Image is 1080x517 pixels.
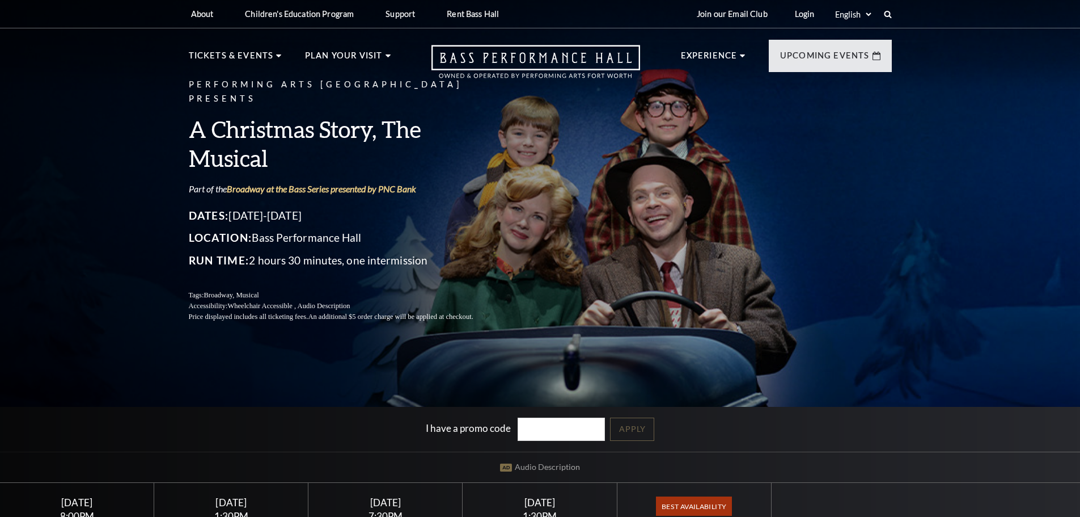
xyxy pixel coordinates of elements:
span: Best Availability [656,497,731,516]
span: Location: [189,231,252,244]
span: Run Time: [189,254,249,267]
select: Select: [833,9,873,20]
div: [DATE] [14,497,141,508]
p: Upcoming Events [780,49,870,69]
p: [DATE]-[DATE] [189,207,501,225]
div: [DATE] [322,497,449,508]
p: Performing Arts [GEOGRAPHIC_DATA] Presents [189,78,501,106]
h3: A Christmas Story, The Musical [189,115,501,173]
p: Bass Performance Hall [189,229,501,247]
p: Children's Education Program [245,9,354,19]
p: Tickets & Events [189,49,274,69]
p: Tags: [189,290,501,301]
span: Broadway, Musical [204,291,259,299]
span: An additional $5 order charge will be applied at checkout. [308,313,473,321]
p: Plan Your Visit [305,49,383,69]
div: [DATE] [168,497,295,508]
p: Experience [681,49,738,69]
p: Support [386,9,415,19]
p: 2 hours 30 minutes, one intermission [189,251,501,270]
a: Broadway at the Bass Series presented by PNC Bank [227,183,416,194]
p: About [191,9,214,19]
span: Dates: [189,209,229,222]
p: Price displayed includes all ticketing fees. [189,312,501,322]
p: Rent Bass Hall [447,9,499,19]
label: I have a promo code [426,422,511,434]
div: [DATE] [476,497,603,508]
p: Part of the [189,183,501,195]
span: Wheelchair Accessible , Audio Description [227,302,350,310]
p: Accessibility: [189,301,501,312]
